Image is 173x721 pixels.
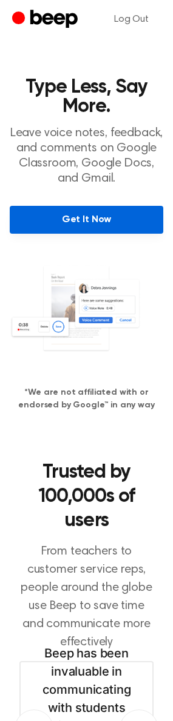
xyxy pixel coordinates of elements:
[19,460,154,533] h2: Trusted by 100,000s of users
[10,206,163,234] a: Get It Now
[19,542,154,651] p: From teachers to customer service reps, people around the globe use Beep to save time and communi...
[10,77,163,116] h1: Type Less, Say More.
[10,126,163,186] p: Leave voice notes, feedback, and comments on Google Classroom, Google Docs, and Gmail.
[10,265,163,367] img: Voice Comments on Docs and Recording Widget
[12,8,81,31] a: Beep
[10,386,163,412] h4: *We are not affiliated with or endorsed by Google™ in any way
[102,5,161,34] a: Log Out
